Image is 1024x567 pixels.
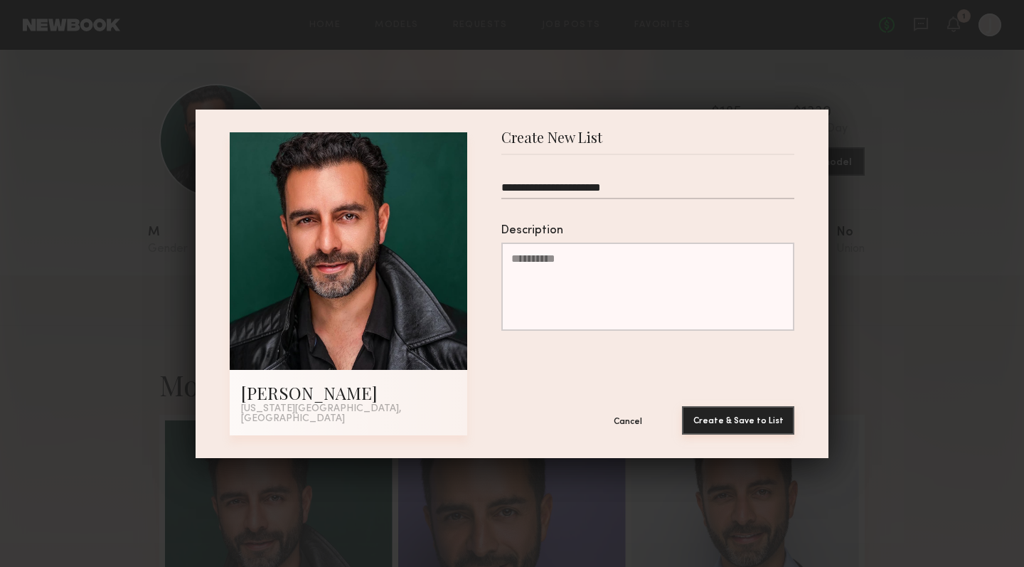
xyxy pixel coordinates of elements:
textarea: Description [501,243,794,331]
div: [PERSON_NAME] [241,381,456,404]
div: Description [501,225,794,237]
button: Create & Save to List [682,406,794,435]
button: Cancel [585,407,671,435]
span: Create New List [501,132,602,154]
div: [US_STATE][GEOGRAPHIC_DATA], [GEOGRAPHIC_DATA] [241,404,456,424]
